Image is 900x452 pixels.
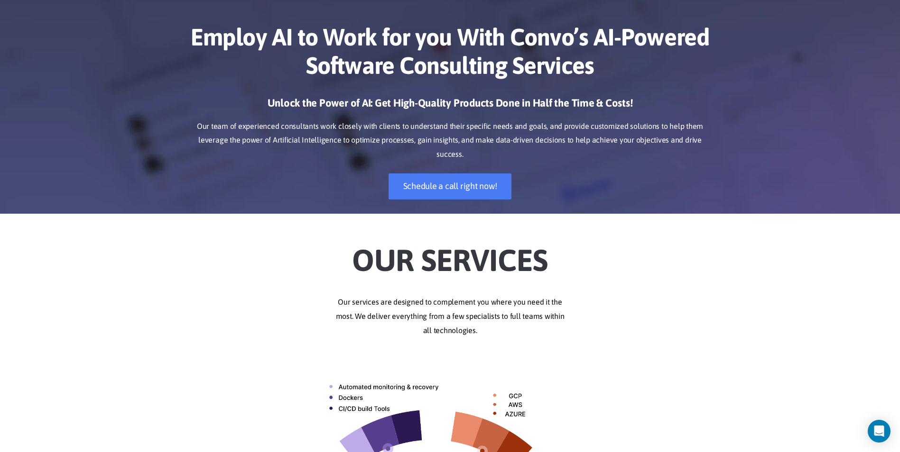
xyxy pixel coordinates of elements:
p: Our services are designed to complement you where you need it the most. We deliver everything fro... [187,295,714,338]
p: Our team of experienced consultants work closely with clients to understand their specific needs ... [187,119,714,162]
h1: Employ AI to Work for you With Convo’s AI-Powered Software Consulting Services [187,23,714,87]
a: Schedule a call right now! [389,173,512,199]
h2: Our Services [187,228,714,281]
h3: Unlock the Power of AI: Get High-Quality Products Done in Half the Time & Costs! [187,96,714,117]
div: Open Intercom Messenger [868,420,891,443]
